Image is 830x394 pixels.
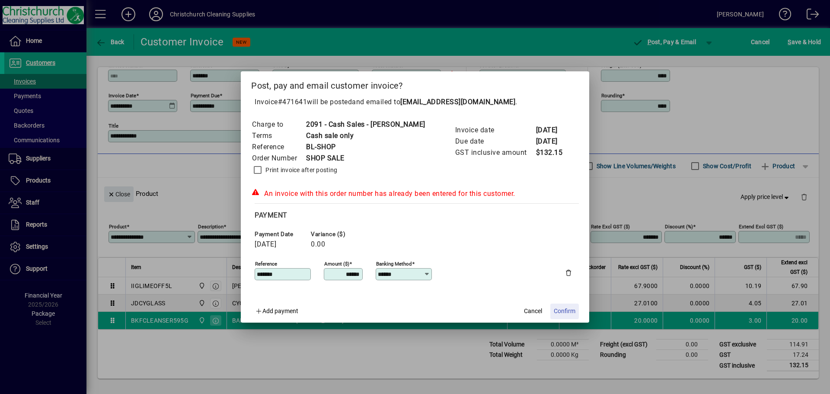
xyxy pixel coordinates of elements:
td: GST inclusive amount [455,147,536,158]
button: Cancel [519,304,547,319]
button: Add payment [251,304,302,319]
td: Charge to [252,119,306,130]
button: Confirm [550,304,579,319]
td: 2091 - Cash Sales - [PERSON_NAME] [306,119,425,130]
td: Invoice date [455,125,536,136]
td: Order Number [252,153,306,164]
span: Payment [255,211,287,219]
span: #471641 [278,98,307,106]
td: SHOP SALE [306,153,425,164]
h2: Post, pay and email customer invoice? [241,71,589,96]
span: Variance ($) [311,231,363,237]
span: [DATE] [255,240,276,248]
td: Reference [252,141,306,153]
span: Cancel [524,307,542,316]
span: Payment date [255,231,306,237]
td: Cash sale only [306,130,425,141]
td: BL-SHOP [306,141,425,153]
p: Invoice will be posted . [251,97,579,107]
td: $132.15 [536,147,570,158]
div: An invoice with this order number has already been entered for this customer. [251,189,579,199]
span: Add payment [262,308,298,314]
span: Confirm [554,307,575,316]
td: [DATE] [536,125,570,136]
mat-label: Reference [255,260,277,266]
mat-label: Amount ($) [324,260,349,266]
span: 0.00 [311,240,325,248]
td: Terms [252,130,306,141]
b: [EMAIL_ADDRESS][DOMAIN_NAME] [400,98,515,106]
td: [DATE] [536,136,570,147]
span: and emailed to [352,98,515,106]
td: Due date [455,136,536,147]
mat-label: Banking method [376,260,412,266]
label: Print invoice after posting [264,166,337,174]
